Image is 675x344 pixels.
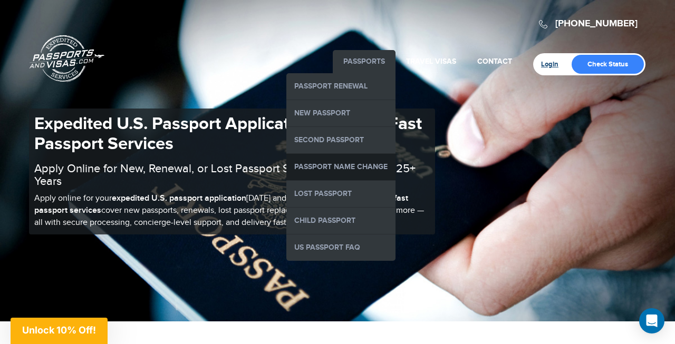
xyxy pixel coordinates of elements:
span: Unlock 10% Off! [22,325,96,336]
a: Passports [343,57,385,66]
h2: Apply Online for New, Renewal, or Lost Passport Services – Trusted for 25+ Years [34,162,430,188]
div: Unlock 10% Off! [11,318,108,344]
a: Passports & [DOMAIN_NAME] [30,35,104,82]
a: Lost Passport [286,181,396,207]
div: Open Intercom Messenger [639,308,664,333]
a: Second Passport [286,127,396,153]
a: Login [541,60,566,68]
p: Apply online for your [DATE] and skip the 8–12 week wait. Our cover new passports, renewals, lost... [34,193,430,229]
a: Child Passport [286,208,396,234]
a: Passport Name Change [286,154,396,180]
a: [PHONE_NUMBER] [555,18,638,30]
a: New Passport [286,100,396,126]
b: expedited U.S. passport application [112,193,246,203]
a: Contact [477,57,512,66]
h1: Expedited U.S. Passport Application Online – Fast Passport Services [34,114,430,154]
a: Travel Visas [406,57,456,66]
a: US Passport FAQ [286,234,396,261]
a: Passport Renewal [286,73,396,100]
a: Check Status [572,55,644,74]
